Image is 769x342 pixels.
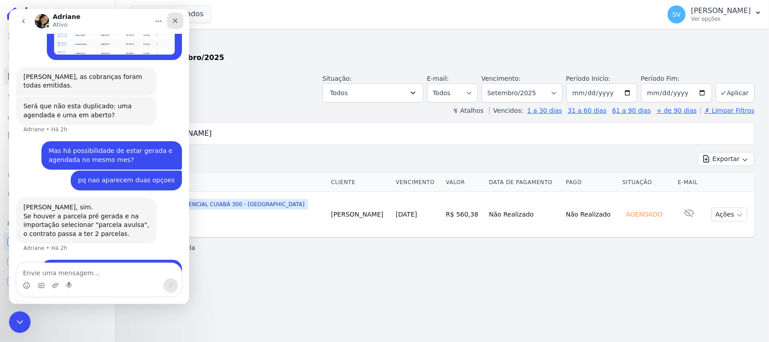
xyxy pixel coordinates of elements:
[427,75,449,82] label: E-mail:
[568,107,606,114] a: 31 a 60 dias
[146,125,751,143] input: Buscar por nome do lote ou do cliente
[130,173,328,192] th: Contrato
[130,5,211,23] button: 3 selecionados
[4,106,111,125] a: Clientes
[612,107,651,114] a: 61 a 90 dias
[44,11,59,20] p: Ativo
[14,64,141,81] div: [PERSON_NAME], as cobranças foram todas emitidas.
[7,88,148,116] div: Será que não esta duplicado: uma agendada e uma em aberto?Adriane • Há 2h
[657,107,697,114] a: + de 90 dias
[137,212,324,230] a: QD 11 LT 216QD 11 LT 216
[14,236,58,242] div: Adriane • Há 2h
[7,58,173,88] div: Adriane diz…
[442,192,486,237] td: R$ 560,38
[8,254,173,269] textarea: Envie uma mensagem...
[701,107,755,114] a: ✗ Limpar Filtros
[4,146,111,164] a: Transferências
[7,189,148,235] div: [PERSON_NAME], sim.Se houver a parcela pré gerada e na importação selecionar "parcela avulsa", o ...
[641,74,712,83] label: Período Fim:
[158,4,174,20] div: Fechar
[4,67,111,85] a: Parcelas
[623,208,666,221] div: Agendado
[323,75,352,82] label: Situação:
[7,218,108,229] div: Plataformas
[673,11,681,18] span: SV
[9,311,31,333] iframe: Intercom live chat
[328,192,392,237] td: [PERSON_NAME]
[711,208,747,222] button: Ações
[489,107,523,114] label: Vencidos:
[4,253,111,271] a: Conta Hent
[43,273,50,280] button: Upload do anexo
[7,88,173,132] div: Adriane diz…
[4,27,111,45] a: Visão Geral
[14,194,141,203] div: [PERSON_NAME], sim.
[562,192,619,237] td: Não Realizado
[137,199,308,210] span: COMPLEXO RESIDENCIAL CUIABÁ 300 - [GEOGRAPHIC_DATA]
[7,189,173,251] div: Adriane diz…
[482,75,521,82] label: Vencimento:
[14,203,141,230] div: Se houver a parcela pré gerada e na importação selecionar "parcela avulsa", o contrato passa a te...
[323,83,423,102] button: Todos
[4,166,111,184] a: Crédito
[566,75,610,82] label: Período Inicío:
[486,173,563,192] th: Data de Pagamento
[392,173,442,192] th: Vencimento
[62,162,173,181] div: pq nao aparecem duas opçoes
[57,273,64,280] button: Start recording
[4,47,111,65] a: Contratos
[453,107,483,114] label: ↯ Atalhos
[162,53,224,62] strong: Setembro/2025
[7,58,148,87] div: [PERSON_NAME], as cobranças foram todas emitidas.
[9,9,189,304] iframe: Intercom live chat
[4,126,111,144] a: Minha Carteira
[4,87,111,105] a: Lotes
[141,4,158,21] button: Início
[4,186,111,204] a: Negativação
[32,132,173,161] div: Mas há possibilidade de estar gerada e agendada no mesmo mes?
[691,15,751,23] p: Ver opções
[4,233,111,251] a: Recebíveis
[7,162,173,189] div: SHIRLEY diz…
[619,173,674,192] th: Situação
[674,173,704,192] th: E-mail
[32,251,173,297] div: Nós fizemos a importação e deu tudo certo, não apareceu as opções que vc mencionou. Nós até pedim...
[137,221,324,230] span: QD 11 LT 216
[442,173,486,192] th: Valor
[562,173,619,192] th: Pago
[7,251,173,308] div: SHIRLEY diz…
[716,83,755,102] button: Aplicar
[691,6,751,15] p: [PERSON_NAME]
[14,273,21,280] button: Selecionador de Emoji
[28,273,36,280] button: Selecionador de GIF
[130,36,755,52] h2: Parcelas
[528,107,562,114] a: 1 a 30 dias
[328,173,392,192] th: Cliente
[330,88,348,98] span: Todos
[660,2,769,27] button: SV [PERSON_NAME] Ver opções
[486,192,563,237] td: Não Realizado
[155,269,169,284] button: Enviar uma mensagem
[14,118,58,123] div: Adriane • Há 2h
[14,93,141,111] div: Será que não esta duplicado: uma agendada e uma em aberto?
[396,211,417,218] a: [DATE]
[40,138,166,155] div: Mas há possibilidade de estar gerada e agendada no mesmo mes?
[698,152,755,166] button: Exportar
[7,132,173,162] div: SHIRLEY diz…
[69,167,166,176] div: pq nao aparecem duas opçoes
